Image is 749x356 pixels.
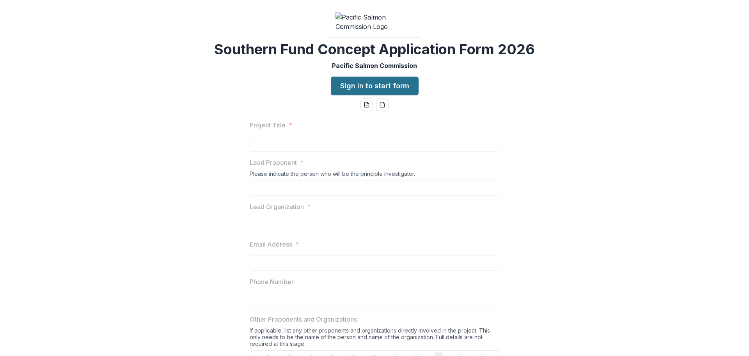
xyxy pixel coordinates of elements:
[250,277,294,286] p: Phone Number
[250,315,357,324] p: Other Proponents and Organizations
[331,77,419,95] a: Sign in to start form
[332,61,417,70] p: Pacific Salmon Commission
[250,327,499,350] div: If applicable, list any other proponents and organizations directly involved in the project. This...
[250,202,304,211] p: Lead Organization
[250,158,297,167] p: Lead Proponent
[335,13,414,31] img: Pacific Salmon Commission Logo
[360,98,373,111] button: word-download
[376,98,389,111] button: pdf-download
[250,170,499,180] div: Please indicate the person who will be the principle investigator.
[214,41,535,58] h2: Southern Fund Concept Application Form 2026
[250,120,286,130] p: Project Title
[250,240,292,249] p: Email Address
